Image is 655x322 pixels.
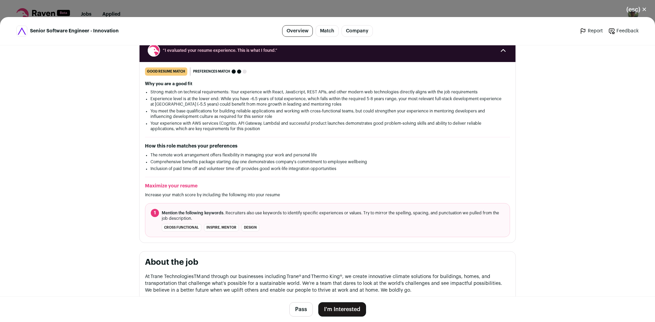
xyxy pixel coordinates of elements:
[150,152,505,158] li: The remote work arrangement offers flexibility in managing your work and personal life
[318,302,366,317] button: I'm Interested
[145,67,187,76] div: good resume match
[145,192,510,198] p: Increase your match score by including the following into your resume
[145,257,510,268] h2: About the job
[618,2,655,17] button: Close modal
[162,211,223,215] span: Mention the following keywords
[150,89,505,95] li: Strong match on technical requirements: Your experience with React, JavaScript, REST APIs, and ot...
[150,159,505,165] li: Comprehensive benefits package starting day one demonstrates company's commitment to employee wel...
[162,210,504,221] span: . Recruiters also use keywords to identify specific experiences or values. Try to mirror the spel...
[162,224,201,231] li: cross functional
[282,25,313,37] a: Overview
[289,302,313,317] button: Pass
[204,224,239,231] li: inspire, mentor
[145,183,510,189] h2: Maximize your resume
[151,209,159,217] span: 1
[145,273,510,294] p: At Trane TechnologiesTM and through our businesses including Trane® and Thermo King®, we create i...
[17,26,27,36] img: ccc2295ee0a413ec053c9a69ce60225abf847b761ebdc5cf5e19087ddae4d354.jpg
[150,108,505,119] li: You meet the base qualifications for building reliable applications and working with cross-functi...
[150,166,505,171] li: Inclusion of paid time off and volunteer time off provides good work-life integration opportunities
[30,28,119,34] span: Senior Software Engineer - Innovation
[242,224,259,231] li: design
[150,96,505,107] li: Experience level is at the lower end: While you have ~6.5 years of total experience, which falls ...
[608,28,639,34] a: Feedback
[193,68,230,75] span: Preferences match
[341,25,373,37] a: Company
[163,48,492,53] span: “I evaluated your resume experience. This is what I found.”
[145,81,510,87] h2: Why you are a good fit
[316,25,339,37] a: Match
[580,28,603,34] a: Report
[145,143,510,150] h2: How this role matches your preferences
[150,121,505,132] li: Your experience with AWS services (Cognito, API Gateway, Lambda) and successful product launches ...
